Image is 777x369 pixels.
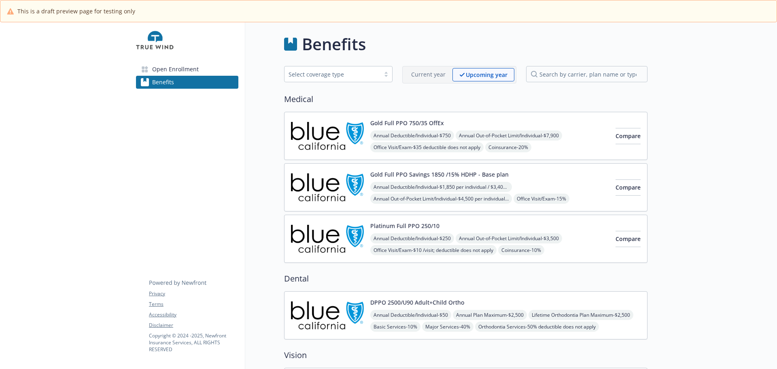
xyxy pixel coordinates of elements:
[456,130,562,141] span: Annual Out-of-Pocket Limit/Individual - $7,900
[370,194,512,204] span: Annual Out-of-Pocket Limit/Individual - $4,500 per individual / $4,500 per family member
[411,70,446,79] p: Current year
[149,322,238,329] a: Disclaimer
[453,310,527,320] span: Annual Plan Maximum - $2,500
[466,70,507,79] p: Upcoming year
[475,322,599,332] span: Orthodontia Services - 50% deductible does not apply
[370,245,497,255] span: Office Visit/Exam - $10 /visit; deductible does not apply
[404,68,452,81] span: Current year
[149,311,238,318] a: Accessibility
[284,349,647,361] h2: Vision
[616,231,641,247] button: Compare
[136,76,238,89] a: Benefits
[152,63,199,76] span: Open Enrollment
[149,290,238,297] a: Privacy
[149,301,238,308] a: Terms
[616,179,641,196] button: Compare
[370,310,451,320] span: Annual Deductible/Individual - $50
[291,170,364,205] img: Blue Shield of California carrier logo
[456,233,562,243] span: Annual Out-of-Pocket Limit/Individual - $3,500
[616,183,641,191] span: Compare
[17,7,135,15] span: This is a draft preview page for testing only
[370,233,454,243] span: Annual Deductible/Individual - $250
[136,63,238,76] a: Open Enrollment
[514,194,569,204] span: Office Visit/Exam - 15%
[370,322,420,332] span: Basic Services - 10%
[616,235,641,243] span: Compare
[289,70,376,79] div: Select coverage type
[616,128,641,144] button: Compare
[284,273,647,285] h2: Dental
[370,142,484,152] span: Office Visit/Exam - $35 deductible does not apply
[370,119,444,127] button: Gold Full PPO 750/35 OffEx
[422,322,473,332] span: Major Services - 40%
[291,222,364,256] img: Blue Shield of California carrier logo
[370,298,464,307] button: DPPO 2500/U90 Adult+Child Ortho
[291,298,364,333] img: Blue Shield of California carrier logo
[152,76,174,89] span: Benefits
[284,93,647,105] h2: Medical
[370,182,512,192] span: Annual Deductible/Individual - $1,850 per individual / $3,400 per family member
[370,170,509,179] button: Gold Full PPO Savings 1850 /15% HDHP - Base plan
[498,245,544,255] span: Coinsurance - 10%
[529,310,633,320] span: Lifetime Orthodontia Plan Maximum - $2,500
[149,332,238,353] p: Copyright © 2024 - 2025 , Newfront Insurance Services, ALL RIGHTS RESERVED
[526,66,647,82] input: search by carrier, plan name or type
[291,119,364,153] img: Blue Shield of California carrier logo
[302,32,366,56] h1: Benefits
[616,132,641,140] span: Compare
[370,222,439,230] button: Platinum Full PPO 250/10
[370,130,454,141] span: Annual Deductible/Individual - $750
[485,142,531,152] span: Coinsurance - 20%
